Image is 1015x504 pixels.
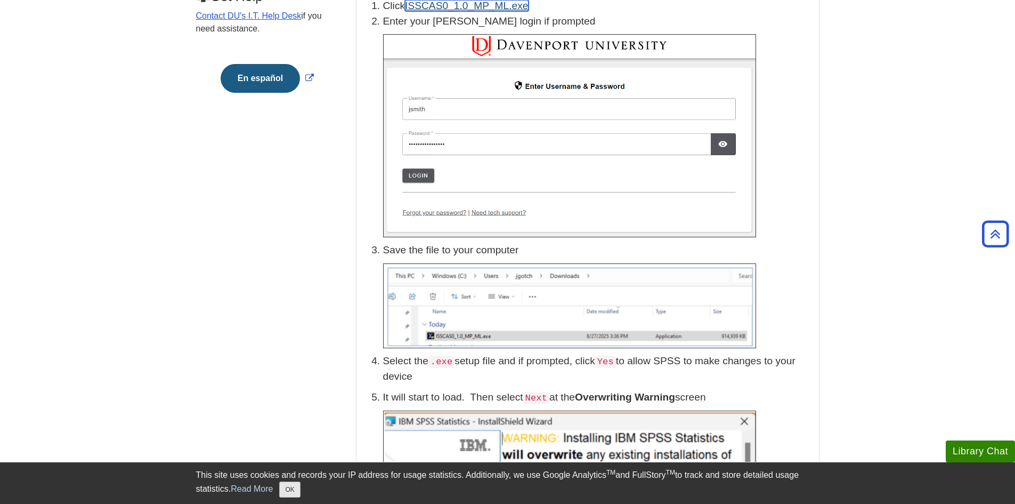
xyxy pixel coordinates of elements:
[383,390,814,405] p: It will start to load. Then select at the screen
[383,14,814,29] p: Enter your [PERSON_NAME] login if prompted
[196,469,819,498] div: This site uses cookies and records your IP address for usage statistics. Additionally, we use Goo...
[523,392,549,404] code: Next
[383,263,756,348] img: 'ISSCASO1.0_MP_ML.exe' is being saved to a folder in the download folder.
[231,484,273,493] a: Read More
[279,482,300,498] button: Close
[218,74,316,83] a: Link opens in new window
[383,243,814,258] p: Save the file to your computer
[196,11,302,20] a: Contact DU's I.T. Help Desk
[196,10,339,35] p: if you need assistance.
[428,356,454,368] code: .exe
[595,356,616,368] code: Yes
[606,469,615,476] sup: TM
[978,227,1012,241] a: Back to Top
[575,391,675,403] b: Overwriting Warning
[946,441,1015,462] button: Library Chat
[383,354,814,385] p: Select the setup file and if prompted, click to allow SPSS to make changes to your device
[221,64,300,93] button: En español
[666,469,675,476] sup: TM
